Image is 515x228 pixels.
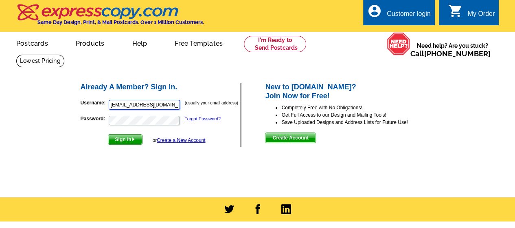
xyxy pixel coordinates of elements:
button: Sign In [108,134,142,145]
span: Sign In [108,135,142,144]
img: button-next-arrow-white.png [131,137,135,141]
a: Free Templates [162,33,236,52]
button: Create Account [265,133,316,143]
span: Create Account [265,133,315,143]
div: Customer login [387,10,431,22]
small: (usually your email address) [185,100,238,105]
a: account_circle Customer login [367,9,431,19]
a: Postcards [3,33,61,52]
a: shopping_cart My Order [448,9,495,19]
li: Save Uploaded Designs and Address Lists for Future Use! [281,119,436,126]
label: Username: [81,99,108,106]
a: Forgot Password? [184,116,221,121]
i: account_circle [367,4,382,18]
img: help [387,32,410,55]
label: Password: [81,115,108,122]
a: Products [63,33,118,52]
li: Get Full Access to our Design and Mailing Tools! [281,111,436,119]
i: shopping_cart [448,4,462,18]
h2: Already A Member? Sign In. [81,83,241,92]
div: My Order [467,10,495,22]
a: Help [119,33,160,52]
div: or [152,137,205,144]
iframe: LiveChat chat widget [352,38,515,228]
h4: Same Day Design, Print, & Mail Postcards. Over 1 Million Customers. [37,19,204,25]
a: Same Day Design, Print, & Mail Postcards. Over 1 Million Customers. [16,10,204,25]
a: Create a New Account [157,137,205,143]
li: Completely Free with No Obligations! [281,104,436,111]
h2: New to [DOMAIN_NAME]? Join Now for Free! [265,83,436,100]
